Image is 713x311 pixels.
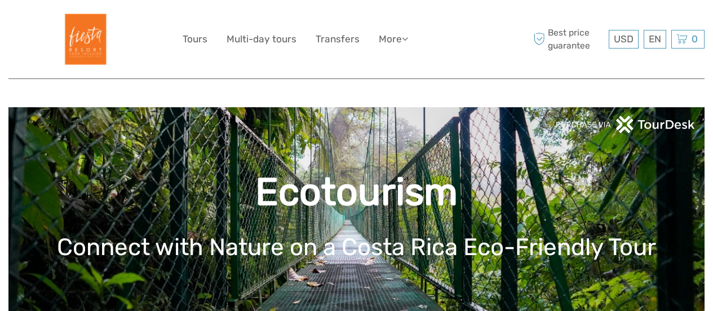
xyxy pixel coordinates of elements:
a: Tours [183,31,207,47]
h1: Connect with Nature on a Costa Rica Eco-Friendly Tour [25,233,688,261]
span: Best price guarantee [530,27,606,51]
h1: Ecotourism [25,169,688,215]
a: More [379,31,408,47]
div: EN [644,30,666,49]
a: Transfers [316,31,360,47]
a: Multi-day tours [227,31,296,47]
span: USD [614,33,634,45]
img: Fiesta Resort [53,8,114,70]
img: PurchaseViaTourDeskwhite.png [555,116,696,133]
span: 0 [690,33,699,45]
